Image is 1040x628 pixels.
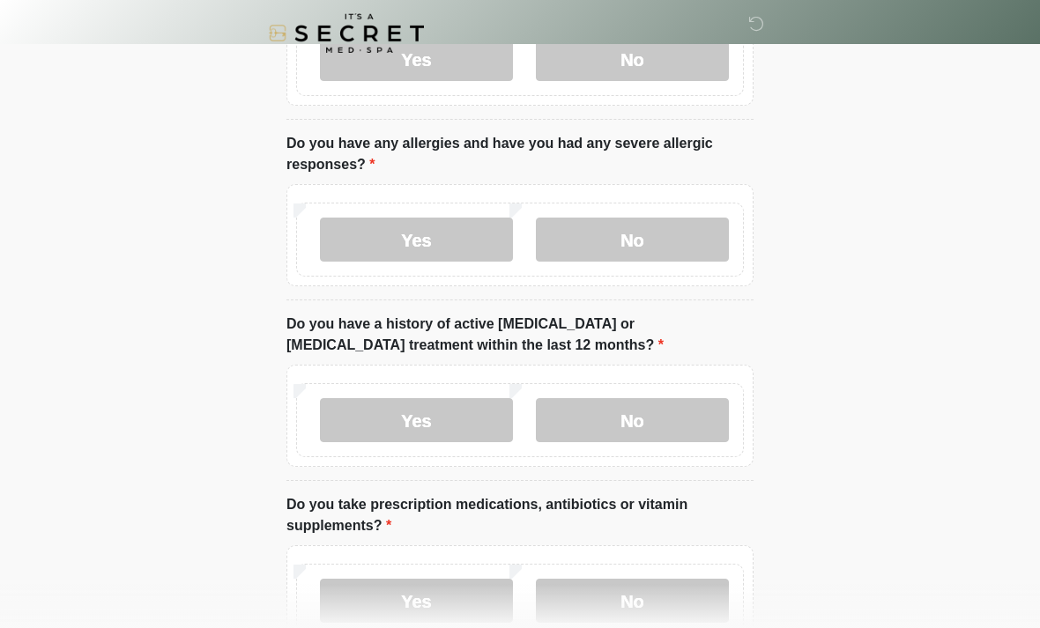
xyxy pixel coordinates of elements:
[286,314,754,356] label: Do you have a history of active [MEDICAL_DATA] or [MEDICAL_DATA] treatment within the last 12 mon...
[536,218,729,262] label: No
[286,133,754,175] label: Do you have any allergies and have you had any severe allergic responses?
[536,398,729,442] label: No
[269,13,424,53] img: It's A Secret Med Spa Logo
[320,218,513,262] label: Yes
[536,579,729,623] label: No
[320,398,513,442] label: Yes
[320,579,513,623] label: Yes
[286,494,754,536] label: Do you take prescription medications, antibiotics or vitamin supplements?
